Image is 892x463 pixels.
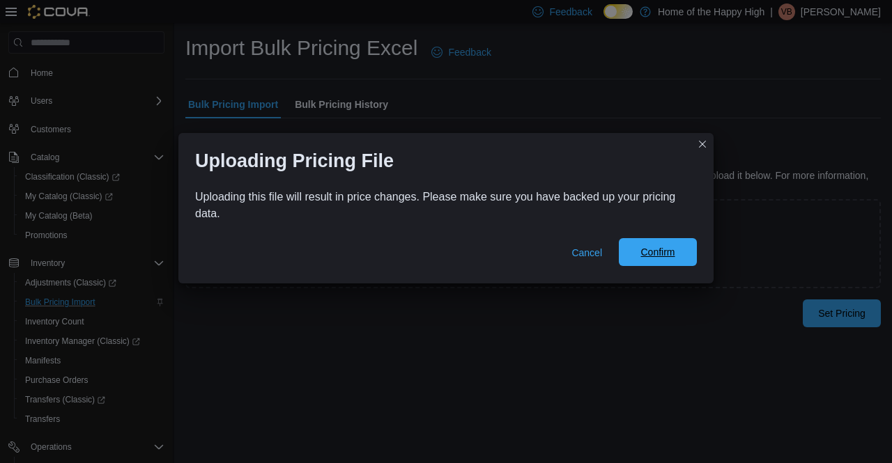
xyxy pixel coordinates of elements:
[640,245,675,259] span: Confirm
[694,136,711,152] button: Closes this modal window
[571,246,602,260] span: Cancel
[566,239,608,267] button: Cancel
[195,189,697,222] p: Uploading this file will result in price changes. Please make sure you have backed up your pricin...
[195,150,394,172] h1: Uploading Pricing File
[619,238,697,266] button: Confirm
